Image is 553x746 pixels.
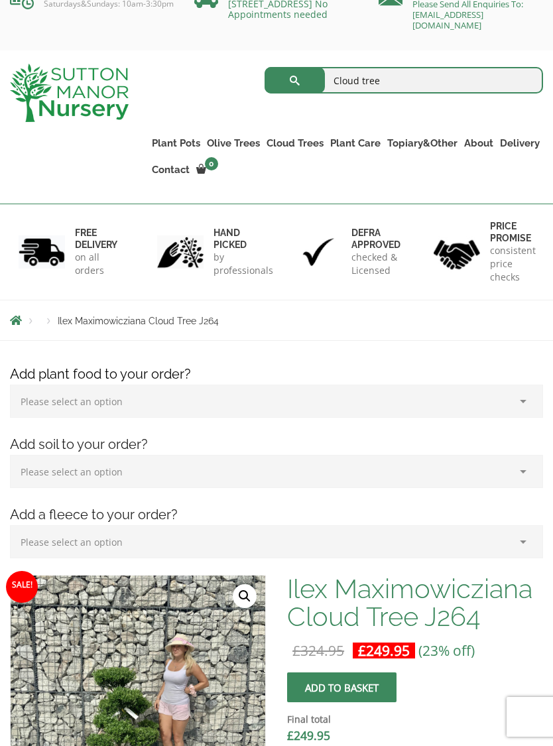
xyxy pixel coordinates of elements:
p: by professionals [214,251,273,277]
a: Olive Trees [204,134,263,153]
button: Add to basket [287,672,397,702]
img: 1.jpg [19,235,65,269]
nav: Breadcrumbs [10,315,543,326]
img: logo [10,64,129,122]
a: Cloud Trees [263,134,327,153]
span: £ [287,727,294,743]
h6: hand picked [214,227,273,251]
span: Sale! [6,571,38,603]
a: Plant Pots [149,134,204,153]
a: View full-screen image gallery [233,584,257,608]
bdi: 324.95 [292,641,344,660]
span: 0 [205,157,218,170]
bdi: 249.95 [287,727,330,743]
img: 3.jpg [295,235,341,269]
input: Search... [265,67,544,93]
h6: FREE DELIVERY [75,227,120,251]
a: About [461,134,497,153]
h6: Price promise [490,220,536,244]
bdi: 249.95 [358,641,410,660]
img: 4.jpg [434,231,480,272]
p: on all orders [75,251,120,277]
a: Topiary&Other [384,134,461,153]
p: consistent price checks [490,244,536,284]
dt: Final total [287,712,543,727]
a: Plant Care [327,134,384,153]
a: Contact [149,160,193,179]
span: £ [358,641,366,660]
p: checked & Licensed [351,251,400,277]
span: £ [292,641,300,660]
span: Ilex Maximowicziana Cloud Tree J264 [58,316,219,326]
h6: Defra approved [351,227,400,251]
span: (23% off) [418,641,475,660]
h1: Ilex Maximowicziana Cloud Tree J264 [287,575,543,631]
img: 2.jpg [157,235,204,269]
a: 0 [193,160,222,179]
a: Delivery [497,134,543,153]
